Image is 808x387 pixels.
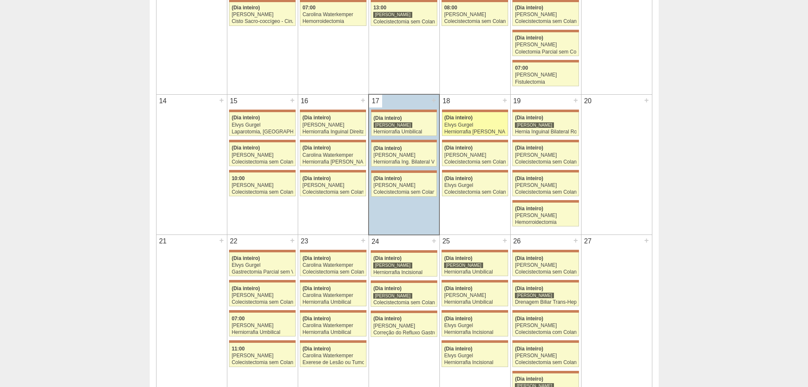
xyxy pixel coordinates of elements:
[373,19,435,25] div: Colecistectomia sem Colangiografia VL
[515,213,576,218] div: [PERSON_NAME]
[444,360,506,365] div: Herniorrafia Incisional
[289,235,296,246] div: +
[300,282,366,306] a: (Dia inteiro) Carolina Waterkemper Herniorrafia Umbilical
[512,32,579,56] a: (Dia inteiro) [PERSON_NAME] Colectomia Parcial sem Colostomia
[515,35,543,41] span: (Dia inteiro)
[232,175,245,181] span: 10:00
[442,252,508,276] a: (Dia inteiro) [PERSON_NAME] Herniorrafia Umbilical
[373,300,435,305] div: Colecistectomia sem Colangiografia VL
[302,346,331,352] span: (Dia inteiro)
[229,172,295,196] a: 10:00 [PERSON_NAME] Colecistectomia sem Colangiografia
[373,316,402,322] span: (Dia inteiro)
[298,95,311,107] div: 16
[442,280,508,282] div: Key: Maria Braido
[512,110,579,112] div: Key: Maria Braido
[501,95,509,106] div: +
[445,159,506,165] div: Colecistectomia sem Colangiografia VL
[218,235,225,246] div: +
[229,313,295,336] a: 07:00 [PERSON_NAME] Herniorrafia Umbilical
[300,250,366,252] div: Key: Maria Braido
[302,129,363,135] div: Herniorrafia Inguinal Direita
[512,200,579,203] div: Key: Maria Braido
[442,310,508,313] div: Key: Maria Braido
[232,129,293,135] div: Laparotomia, [GEOGRAPHIC_DATA], Drenagem, Bridas
[229,2,295,26] a: (Dia inteiro) [PERSON_NAME] Cisto Sacro-coccígeo - Cirurgia
[302,255,331,261] span: (Dia inteiro)
[442,110,508,112] div: Key: Maria Braido
[442,140,508,142] div: Key: Maria Braido
[445,122,506,128] div: Elvys Gurgel
[512,2,579,26] a: (Dia inteiro) [PERSON_NAME] Colecistectomia sem Colangiografia VL
[442,340,508,343] div: Key: Maria Braido
[430,95,437,106] div: +
[302,323,364,328] div: Carolina Waterkemper
[371,2,437,26] a: 13:00 [PERSON_NAME] Colecistectomia sem Colangiografia VL
[515,292,554,299] div: [PERSON_NAME]
[232,299,293,305] div: Colecistectomia sem Colangiografia VL
[300,2,366,26] a: 07:00 Carolina Waterkemper Hemorroidectomia
[300,310,366,313] div: Key: Maria Braido
[374,129,435,135] div: Herniorrafia Umbilical
[444,293,506,298] div: [PERSON_NAME]
[302,19,364,24] div: Hemorroidectomia
[515,285,543,291] span: (Dia inteiro)
[374,153,435,158] div: [PERSON_NAME]
[302,299,364,305] div: Herniorrafia Umbilical
[302,183,363,188] div: [PERSON_NAME]
[302,175,331,181] span: (Dia inteiro)
[515,5,543,11] span: (Dia inteiro)
[229,170,295,172] div: Key: Maria Braido
[512,142,579,166] a: (Dia inteiro) [PERSON_NAME] Colecistectomia sem Colangiografia VL
[232,255,260,261] span: (Dia inteiro)
[444,19,506,24] div: Colecistectomia sem Colangiografia VL
[373,255,402,261] span: (Dia inteiro)
[445,129,506,135] div: Herniorrafia [PERSON_NAME]
[218,95,225,106] div: +
[229,310,295,313] div: Key: Maria Braido
[300,280,366,282] div: Key: Maria Braido
[302,5,316,11] span: 07:00
[444,353,506,359] div: Elvys Gurgel
[374,183,435,188] div: [PERSON_NAME]
[512,203,579,226] a: (Dia inteiro) [PERSON_NAME] Hemorroidectomia
[229,110,295,112] div: Key: Maria Braido
[232,360,293,365] div: Colecistectomia sem Colangiografia VL
[232,269,293,275] div: Gastrectomia Parcial sem Vagotomia
[302,122,363,128] div: [PERSON_NAME]
[229,140,295,142] div: Key: Maria Braido
[302,263,364,268] div: Carolina Waterkemper
[373,5,386,11] span: 13:00
[232,263,293,268] div: Elvys Gurgel
[444,285,472,291] span: (Dia inteiro)
[512,250,579,252] div: Key: Maria Braido
[515,353,576,359] div: [PERSON_NAME]
[512,112,579,136] a: (Dia inteiro) [PERSON_NAME] Hernia Inguinal Bilateral Robótica
[511,95,524,107] div: 19
[373,293,412,299] div: [PERSON_NAME]
[442,250,508,252] div: Key: Maria Braido
[515,145,543,151] span: (Dia inteiro)
[444,323,506,328] div: Elvys Gurgel
[302,293,364,298] div: Carolina Waterkemper
[515,153,576,158] div: [PERSON_NAME]
[501,235,509,246] div: +
[511,235,524,248] div: 26
[444,12,506,17] div: [PERSON_NAME]
[232,159,293,165] div: Colecistectomia sem Colangiografia VL
[229,142,295,166] a: (Dia inteiro) [PERSON_NAME] Colecistectomia sem Colangiografia VL
[229,112,295,136] a: (Dia inteiro) Elvys Gurgel Laparotomia, [GEOGRAPHIC_DATA], Drenagem, Bridas
[515,316,543,322] span: (Dia inteiro)
[445,115,473,121] span: (Dia inteiro)
[512,343,579,367] a: (Dia inteiro) [PERSON_NAME] Colecistectomia sem Colangiografia VL
[515,115,543,121] span: (Dia inteiro)
[302,115,331,121] span: (Dia inteiro)
[431,235,438,246] div: +
[512,30,579,32] div: Key: Maria Braido
[512,252,579,276] a: (Dia inteiro) [PERSON_NAME] Colecistectomia sem Colangiografia VL
[232,293,293,298] div: [PERSON_NAME]
[444,269,506,275] div: Herniorrafia Umbilical
[232,12,293,17] div: [PERSON_NAME]
[515,206,543,212] span: (Dia inteiro)
[227,235,240,248] div: 22
[232,316,245,322] span: 07:00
